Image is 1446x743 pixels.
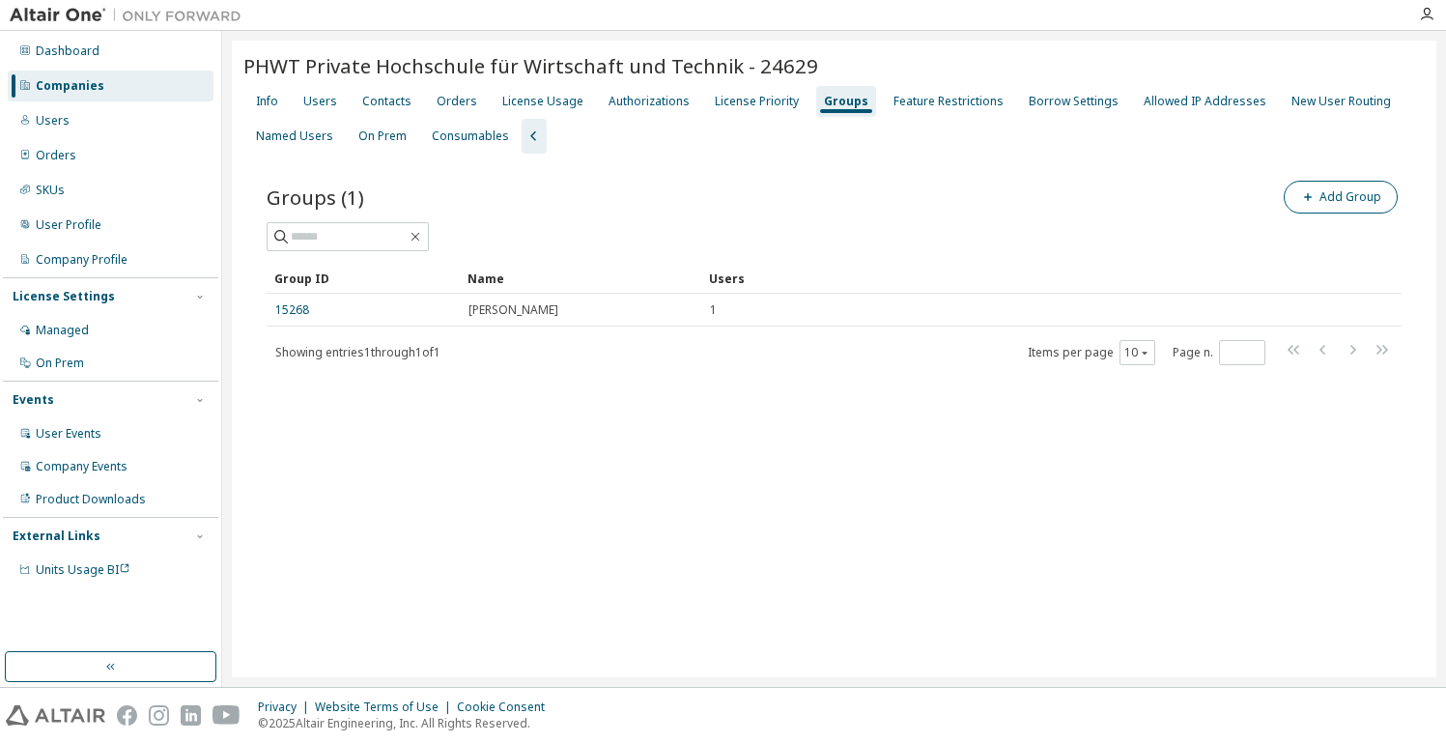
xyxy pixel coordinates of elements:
div: Users [709,263,1338,294]
div: Company Profile [36,252,128,268]
div: SKUs [36,183,65,198]
div: Info [256,94,278,109]
div: License Priority [715,94,799,109]
span: 1 [710,302,717,318]
div: Orders [36,148,76,163]
div: Feature Restrictions [893,94,1004,109]
div: Companies [36,78,104,94]
img: instagram.svg [149,705,169,726]
div: Consumables [432,129,509,144]
div: Privacy [258,700,315,715]
span: Items per page [1028,340,1155,365]
div: User Profile [36,217,101,233]
div: Users [36,113,70,129]
span: Units Usage BI [36,561,130,578]
div: On Prem [36,356,84,371]
div: Product Downloads [36,492,146,507]
img: linkedin.svg [181,705,201,726]
div: Name [468,263,694,294]
span: [PERSON_NAME] [468,302,558,318]
div: Company Events [36,459,128,474]
div: Contacts [362,94,411,109]
div: License Usage [502,94,583,109]
div: Users [303,94,337,109]
div: Groups [824,94,868,109]
span: PHWT Private Hochschule für Wirtschaft und Technik - 24629 [243,52,818,79]
img: altair_logo.svg [6,705,105,726]
div: Authorizations [609,94,690,109]
button: Add Group [1284,181,1398,214]
div: Group ID [274,263,452,294]
img: youtube.svg [213,705,241,726]
div: License Settings [13,289,115,304]
p: © 2025 Altair Engineering, Inc. All Rights Reserved. [258,715,556,731]
div: User Events [36,426,101,442]
img: Altair One [10,6,251,25]
div: External Links [13,529,100,544]
div: Website Terms of Use [315,700,457,715]
div: Managed [36,323,89,338]
div: New User Routing [1291,94,1391,109]
img: facebook.svg [117,705,137,726]
div: Dashboard [36,43,99,59]
div: Events [13,392,54,408]
span: Page n. [1173,340,1265,365]
span: Groups (1) [267,184,364,211]
div: Named Users [256,129,333,144]
div: On Prem [358,129,407,144]
div: Borrow Settings [1029,94,1119,109]
button: 10 [1124,345,1150,360]
div: Orders [437,94,477,109]
div: Allowed IP Addresses [1144,94,1266,109]
div: Cookie Consent [457,700,556,715]
span: Showing entries 1 through 1 of 1 [275,344,440,360]
a: 15268 [275,302,309,318]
